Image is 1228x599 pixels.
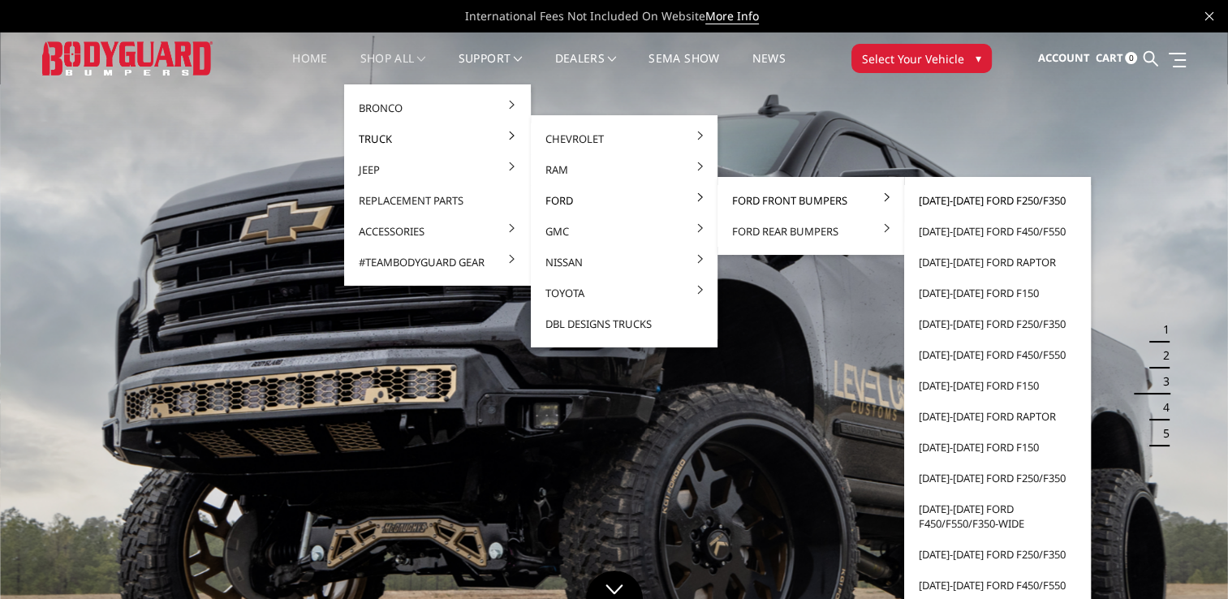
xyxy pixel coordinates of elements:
a: [DATE]-[DATE] Ford F150 [911,278,1084,308]
a: [DATE]-[DATE] Ford F150 [911,370,1084,401]
a: DBL Designs Trucks [537,308,711,339]
a: Replacement Parts [351,185,524,216]
a: shop all [360,53,426,84]
a: Dealers [555,53,617,84]
button: 4 of 5 [1153,394,1170,420]
a: Ford Front Bumpers [724,185,898,216]
span: 0 [1125,52,1137,64]
a: Ford [537,185,711,216]
a: Jeep [351,154,524,185]
a: Chevrolet [537,123,711,154]
a: SEMA Show [648,53,719,84]
a: Bronco [351,93,524,123]
a: Click to Down [586,571,643,599]
span: Cart [1095,50,1122,65]
a: Truck [351,123,524,154]
a: Ram [537,154,711,185]
span: Account [1037,50,1089,65]
a: GMC [537,216,711,247]
button: Select Your Vehicle [851,44,992,73]
span: ▾ [976,50,981,67]
a: News [752,53,785,84]
img: BODYGUARD BUMPERS [42,41,213,75]
button: 5 of 5 [1153,420,1170,446]
a: Account [1037,37,1089,80]
button: 1 of 5 [1153,317,1170,343]
a: Home [292,53,327,84]
a: Toyota [537,278,711,308]
a: #TeamBodyguard Gear [351,247,524,278]
a: [DATE]-[DATE] Ford F150 [911,432,1084,463]
span: Select Your Vehicle [862,50,964,67]
a: Ford Rear Bumpers [724,216,898,247]
button: 2 of 5 [1153,343,1170,368]
a: [DATE]-[DATE] Ford F250/F350 [911,308,1084,339]
a: [DATE]-[DATE] Ford F450/F550 [911,216,1084,247]
a: [DATE]-[DATE] Ford F250/F350 [911,185,1084,216]
a: [DATE]-[DATE] Ford Raptor [911,401,1084,432]
a: [DATE]-[DATE] Ford F450/F550 [911,339,1084,370]
iframe: Chat Widget [1147,521,1228,599]
a: [DATE]-[DATE] Ford F450/F550/F350-wide [911,493,1084,539]
a: [DATE]-[DATE] Ford Raptor [911,247,1084,278]
a: [DATE]-[DATE] Ford F250/F350 [911,463,1084,493]
a: Support [459,53,523,84]
a: [DATE]-[DATE] Ford F250/F350 [911,539,1084,570]
button: 3 of 5 [1153,368,1170,394]
a: Cart 0 [1095,37,1137,80]
a: More Info [705,8,759,24]
a: Accessories [351,216,524,247]
a: Nissan [537,247,711,278]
